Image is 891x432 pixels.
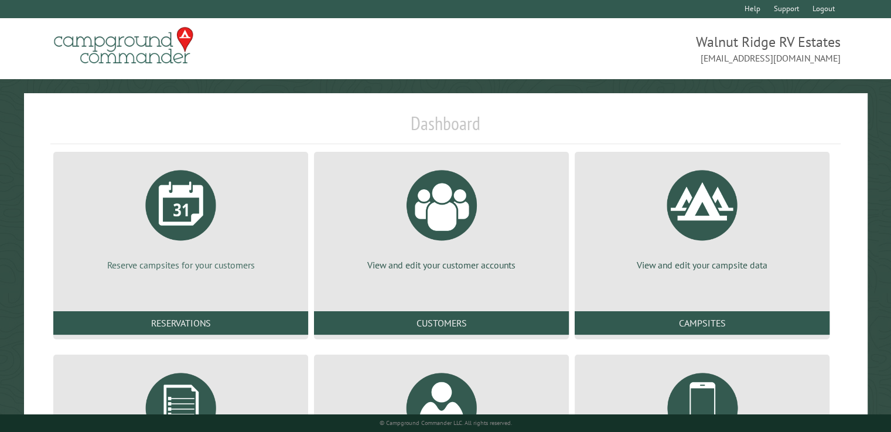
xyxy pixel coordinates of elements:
[380,419,512,427] small: © Campground Commander LLC. All rights reserved.
[50,23,197,69] img: Campground Commander
[53,311,308,335] a: Reservations
[589,161,815,271] a: View and edit your campsite data
[589,258,815,271] p: View and edit your campsite data
[446,32,841,65] span: Walnut Ridge RV Estates [EMAIL_ADDRESS][DOMAIN_NAME]
[328,161,555,271] a: View and edit your customer accounts
[314,311,569,335] a: Customers
[328,258,555,271] p: View and edit your customer accounts
[50,112,841,144] h1: Dashboard
[575,311,829,335] a: Campsites
[67,161,294,271] a: Reserve campsites for your customers
[67,258,294,271] p: Reserve campsites for your customers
